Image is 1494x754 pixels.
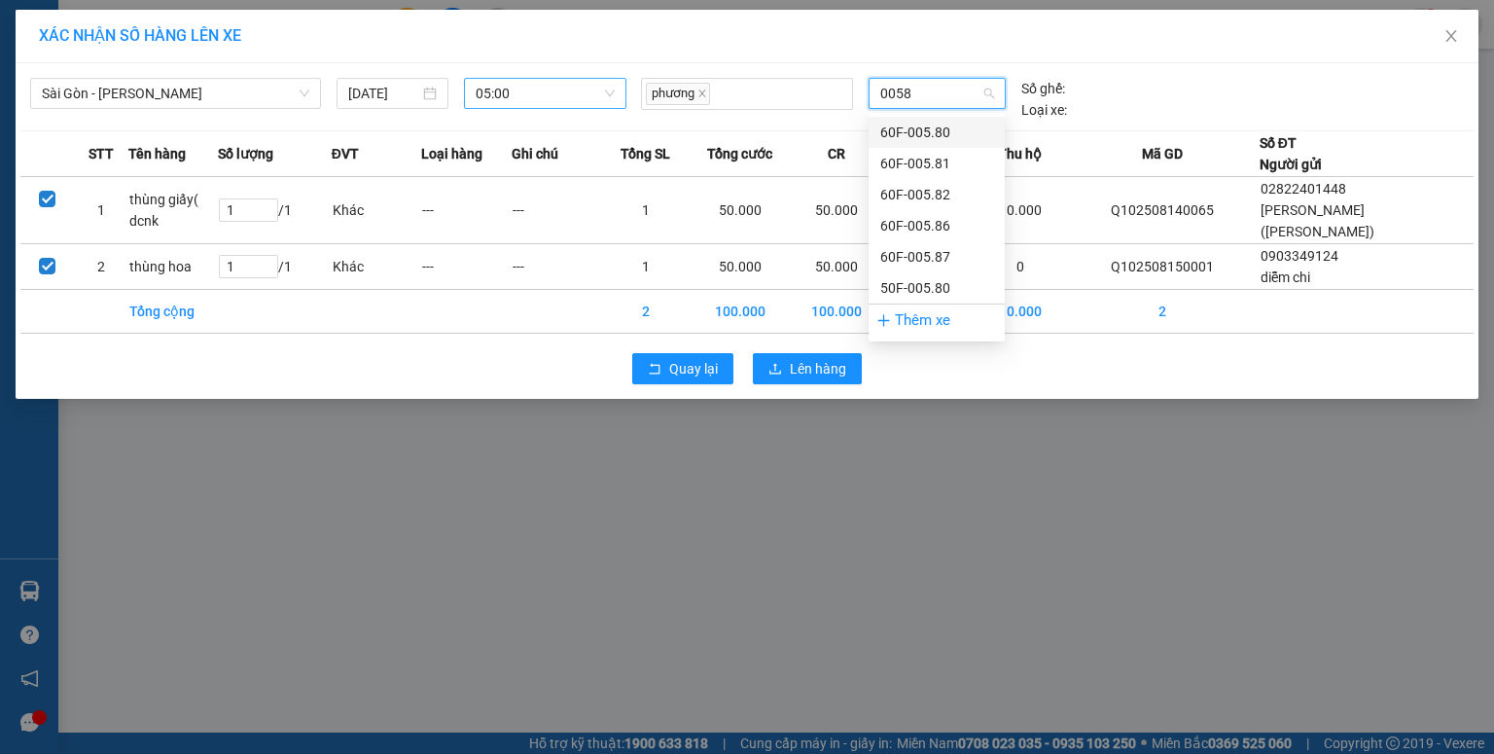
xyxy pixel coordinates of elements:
[512,244,601,290] td: ---
[601,290,691,334] td: 2
[218,143,273,164] span: Số lượng
[869,210,1005,241] div: 60F-005.86
[348,83,419,104] input: 15/08/2025
[1261,202,1374,239] span: [PERSON_NAME] ([PERSON_NAME])
[876,313,891,328] span: plus
[332,244,421,290] td: Khác
[753,353,862,384] button: uploadLên hàng
[1261,181,1346,197] span: 02822401448
[421,177,511,244] td: ---
[42,79,309,108] span: Sài Gòn - Phương Lâm
[74,244,127,290] td: 2
[1424,10,1478,64] button: Close
[332,143,359,164] span: ĐVT
[707,143,772,164] span: Tổng cước
[421,143,482,164] span: Loại hàng
[601,244,691,290] td: 1
[869,272,1005,304] div: 50F-005.80
[869,241,1005,272] div: 60F-005.87
[218,177,331,244] td: / 1
[421,244,511,290] td: ---
[39,26,241,45] span: XÁC NHẬN SỐ HÀNG LÊN XE
[1142,143,1183,164] span: Mã GD
[476,79,616,108] span: 05:00
[128,177,218,244] td: thùng giấy( dcnk
[976,177,1065,244] td: 10.000
[669,358,718,379] span: Quay lại
[1065,290,1260,334] td: 2
[1260,132,1322,175] div: Số ĐT Người gửi
[1261,248,1338,264] span: 0903349124
[976,244,1065,290] td: 0
[790,358,846,379] span: Lên hàng
[869,117,1005,148] div: 60F-005.80
[697,89,707,98] span: close
[869,148,1005,179] div: 60F-005.81
[128,143,186,164] span: Tên hàng
[648,362,661,377] span: rollback
[1443,28,1459,44] span: close
[692,290,789,334] td: 100.000
[880,246,993,268] div: 60F-005.87
[998,143,1042,164] span: Thu hộ
[880,153,993,174] div: 60F-005.81
[869,304,1005,338] div: Thêm xe
[218,244,331,290] td: / 1
[976,290,1065,334] td: 10.000
[1021,99,1067,121] span: Loại xe:
[1021,78,1065,99] span: Số ghế:
[128,290,218,334] td: Tổng cộng
[880,122,993,143] div: 60F-005.80
[692,244,789,290] td: 50.000
[1261,269,1310,285] span: diễm chi
[828,143,845,164] span: CR
[512,143,558,164] span: Ghi chú
[788,244,885,290] td: 50.000
[869,179,1005,210] div: 60F-005.82
[621,143,670,164] span: Tổng SL
[880,215,993,236] div: 60F-005.86
[692,177,789,244] td: 50.000
[788,177,885,244] td: 50.000
[332,177,421,244] td: Khác
[788,290,885,334] td: 100.000
[632,353,733,384] button: rollbackQuay lại
[128,244,218,290] td: thùng hoa
[1065,244,1260,290] td: Q102508150001
[74,177,127,244] td: 1
[89,143,114,164] span: STT
[880,184,993,205] div: 60F-005.82
[880,277,993,299] div: 50F-005.80
[646,83,710,105] span: phương
[601,177,691,244] td: 1
[768,362,782,377] span: upload
[512,177,601,244] td: ---
[1065,177,1260,244] td: Q102508140065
